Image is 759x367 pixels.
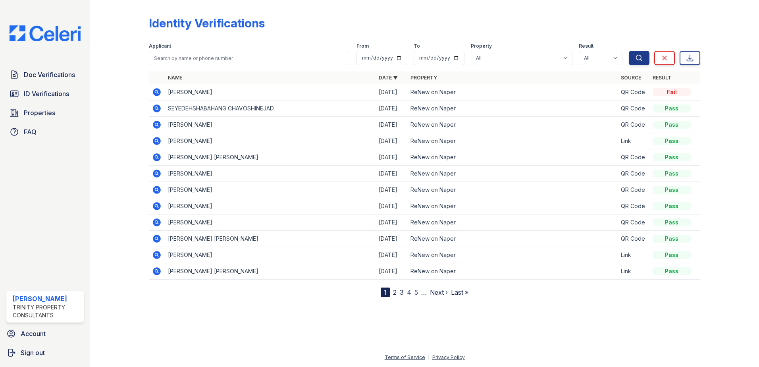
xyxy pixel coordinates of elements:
[149,51,350,65] input: Search by name or phone number
[21,348,45,357] span: Sign out
[24,89,69,99] span: ID Verifications
[432,354,465,360] a: Privacy Policy
[618,100,649,117] td: QR Code
[6,105,84,121] a: Properties
[410,75,437,81] a: Property
[618,84,649,100] td: QR Code
[653,202,691,210] div: Pass
[379,75,398,81] a: Date ▼
[653,137,691,145] div: Pass
[618,247,649,263] td: Link
[618,198,649,214] td: QR Code
[376,149,407,166] td: [DATE]
[653,170,691,178] div: Pass
[165,231,376,247] td: [PERSON_NAME] [PERSON_NAME]
[165,133,376,149] td: [PERSON_NAME]
[393,288,397,296] a: 2
[21,329,46,338] span: Account
[165,214,376,231] td: [PERSON_NAME]
[376,198,407,214] td: [DATE]
[168,75,182,81] a: Name
[618,214,649,231] td: QR Code
[618,166,649,182] td: QR Code
[407,100,618,117] td: ReNew on Naper
[376,133,407,149] td: [DATE]
[400,288,404,296] a: 3
[653,75,671,81] a: Result
[165,100,376,117] td: SEYEDEHSHABAHANG CHAVOSHINEJAD
[149,16,265,30] div: Identity Verifications
[618,133,649,149] td: Link
[376,247,407,263] td: [DATE]
[24,127,37,137] span: FAQ
[471,43,492,49] label: Property
[165,182,376,198] td: [PERSON_NAME]
[430,288,448,296] a: Next ›
[376,263,407,280] td: [DATE]
[407,182,618,198] td: ReNew on Naper
[3,25,87,41] img: CE_Logo_Blue-a8612792a0a2168367f1c8372b55b34899dd931a85d93a1a3d3e32e68fde9ad4.png
[165,84,376,100] td: [PERSON_NAME]
[421,288,427,297] span: …
[149,43,171,49] label: Applicant
[24,108,55,118] span: Properties
[376,214,407,231] td: [DATE]
[376,182,407,198] td: [DATE]
[451,288,468,296] a: Last »
[653,121,691,129] div: Pass
[653,104,691,112] div: Pass
[618,182,649,198] td: QR Code
[407,214,618,231] td: ReNew on Naper
[407,231,618,247] td: ReNew on Naper
[653,267,691,275] div: Pass
[381,288,390,297] div: 1
[621,75,641,81] a: Source
[407,133,618,149] td: ReNew on Naper
[24,70,75,79] span: Doc Verifications
[385,354,425,360] a: Terms of Service
[618,231,649,247] td: QR Code
[407,117,618,133] td: ReNew on Naper
[618,117,649,133] td: QR Code
[165,149,376,166] td: [PERSON_NAME] [PERSON_NAME]
[407,263,618,280] td: ReNew on Naper
[579,43,593,49] label: Result
[407,247,618,263] td: ReNew on Naper
[3,326,87,342] a: Account
[6,86,84,102] a: ID Verifications
[407,149,618,166] td: ReNew on Naper
[356,43,369,49] label: From
[653,88,691,96] div: Fail
[165,166,376,182] td: [PERSON_NAME]
[407,84,618,100] td: ReNew on Naper
[13,303,81,319] div: Trinity Property Consultants
[653,153,691,161] div: Pass
[407,288,411,296] a: 4
[165,263,376,280] td: [PERSON_NAME] [PERSON_NAME]
[165,247,376,263] td: [PERSON_NAME]
[376,166,407,182] td: [DATE]
[13,294,81,303] div: [PERSON_NAME]
[618,263,649,280] td: Link
[653,218,691,226] div: Pass
[3,345,87,361] a: Sign out
[6,67,84,83] a: Doc Verifications
[376,231,407,247] td: [DATE]
[653,251,691,259] div: Pass
[653,186,691,194] div: Pass
[407,166,618,182] td: ReNew on Naper
[618,149,649,166] td: QR Code
[428,354,430,360] div: |
[376,100,407,117] td: [DATE]
[376,84,407,100] td: [DATE]
[6,124,84,140] a: FAQ
[407,198,618,214] td: ReNew on Naper
[165,198,376,214] td: [PERSON_NAME]
[653,235,691,243] div: Pass
[414,288,418,296] a: 5
[376,117,407,133] td: [DATE]
[414,43,420,49] label: To
[165,117,376,133] td: [PERSON_NAME]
